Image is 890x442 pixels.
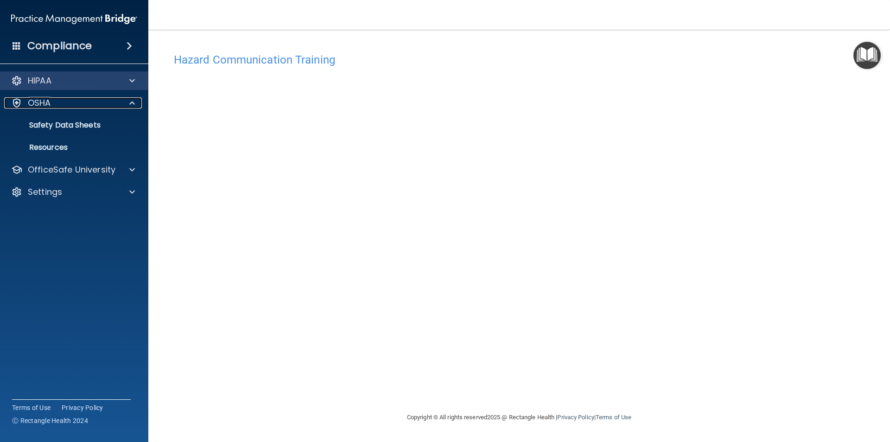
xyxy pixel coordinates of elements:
p: Resources [6,143,133,152]
a: HIPAA [11,75,135,86]
a: Settings [11,186,135,198]
span: Ⓒ Rectangle Health 2024 [12,416,88,425]
a: OSHA [11,97,135,109]
iframe: HCT [174,71,647,377]
h4: Compliance [27,39,92,52]
a: Terms of Use [596,414,631,421]
p: OSHA [28,97,51,109]
p: Settings [28,186,62,198]
button: Open Resource Center [853,42,881,69]
a: Privacy Policy [557,414,594,421]
a: OfficeSafe University [11,164,135,175]
img: PMB logo [11,10,137,28]
div: Copyright © All rights reserved 2025 @ Rectangle Health | | [350,403,688,432]
a: Terms of Use [12,403,51,412]
a: Privacy Policy [62,403,103,412]
p: OfficeSafe University [28,164,115,175]
p: HIPAA [28,75,51,86]
h4: Hazard Communication Training [174,54,865,66]
p: Safety Data Sheets [6,121,133,130]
